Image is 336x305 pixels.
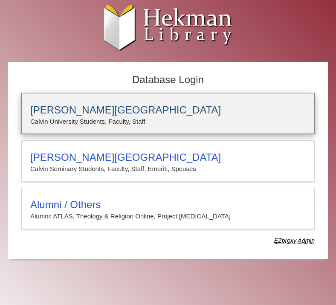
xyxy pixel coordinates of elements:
[274,237,315,244] dfn: Use Alumni login
[30,199,306,222] summary: Alumni / OthersAlumni: ATLAS, Theology & Religion Online, Project [MEDICAL_DATA]
[30,199,306,211] h3: Alumni / Others
[30,163,306,174] p: Calvin Seminary Students, Faculty, Staff, Emeriti, Spouses
[17,71,319,89] h2: Database Login
[30,211,306,222] p: Alumni: ATLAS, Theology & Religion Online, Project [MEDICAL_DATA]
[30,151,306,163] h3: [PERSON_NAME][GEOGRAPHIC_DATA]
[30,104,306,116] h3: [PERSON_NAME][GEOGRAPHIC_DATA]
[21,140,315,181] a: [PERSON_NAME][GEOGRAPHIC_DATA]Calvin Seminary Students, Faculty, Staff, Emeriti, Spouses
[21,93,315,134] a: [PERSON_NAME][GEOGRAPHIC_DATA]Calvin University Students, Faculty, Staff
[30,116,306,127] p: Calvin University Students, Faculty, Staff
